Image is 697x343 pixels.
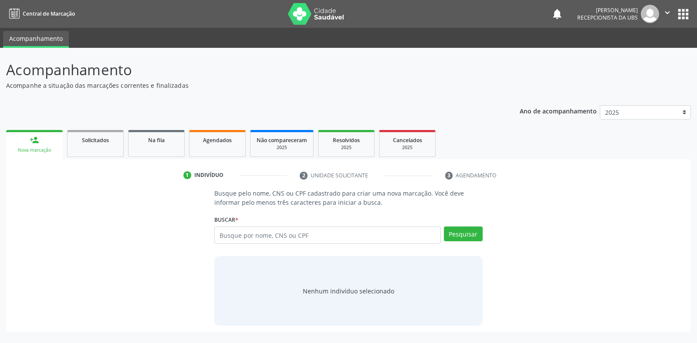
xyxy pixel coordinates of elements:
[325,144,368,151] div: 2025
[30,135,39,145] div: person_add
[393,137,422,144] span: Cancelados
[214,189,482,207] p: Busque pelo nome, CNS ou CPF cadastrado para criar uma nova marcação. Você deve informar pelo men...
[659,5,676,23] button: 
[551,8,563,20] button: notifications
[303,286,394,296] div: Nenhum indivíduo selecionado
[641,5,659,23] img: img
[3,31,69,48] a: Acompanhamento
[148,137,165,144] span: Na fila
[6,59,485,81] p: Acompanhamento
[194,171,223,179] div: Indivíduo
[183,171,191,179] div: 1
[577,14,638,21] span: Recepcionista da UBS
[12,147,57,153] div: Nova marcação
[444,226,483,241] button: Pesquisar
[214,213,238,226] label: Buscar
[333,137,360,144] span: Resolvidos
[214,226,440,244] input: Busque por nome, CNS ou CPF
[257,137,307,144] span: Não compareceram
[6,81,485,90] p: Acompanhe a situação das marcações correntes e finalizadas
[386,144,429,151] div: 2025
[577,7,638,14] div: [PERSON_NAME]
[6,7,75,21] a: Central de Marcação
[676,7,691,22] button: apps
[203,137,232,144] span: Agendados
[23,10,75,17] span: Central de Marcação
[82,137,109,144] span: Solicitados
[257,144,307,151] div: 2025
[663,8,672,17] i: 
[520,105,597,116] p: Ano de acompanhamento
